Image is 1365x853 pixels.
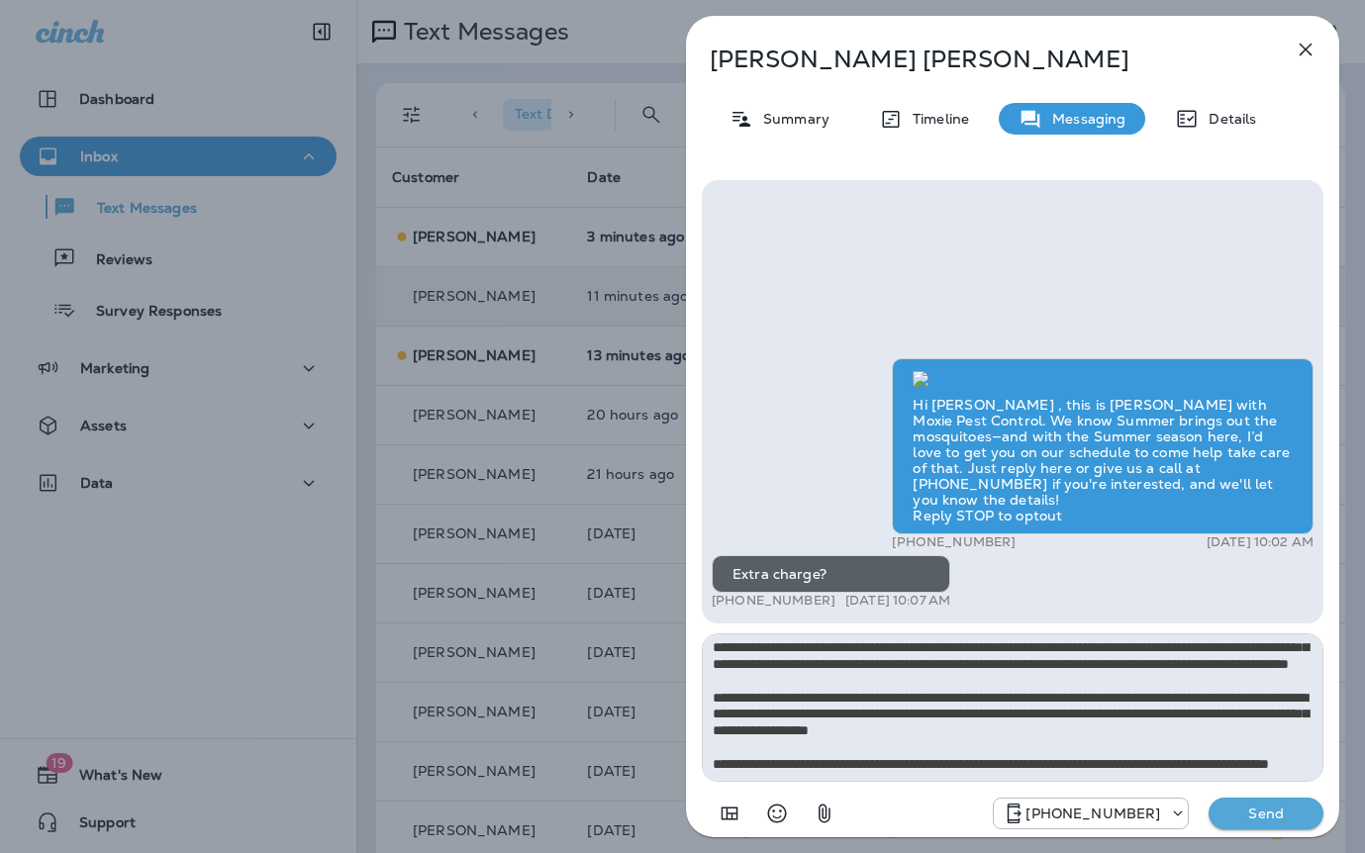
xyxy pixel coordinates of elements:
[757,794,797,833] button: Select an emoji
[710,46,1250,73] p: [PERSON_NAME] [PERSON_NAME]
[712,593,835,609] p: [PHONE_NUMBER]
[903,111,969,127] p: Timeline
[753,111,829,127] p: Summary
[1042,111,1125,127] p: Messaging
[710,794,749,833] button: Add in a premade template
[1025,806,1160,821] p: [PHONE_NUMBER]
[1199,111,1256,127] p: Details
[712,555,950,593] div: Extra charge?
[845,593,950,609] p: [DATE] 10:07 AM
[892,358,1314,534] div: Hi [PERSON_NAME] , this is [PERSON_NAME] with Moxie Pest Control. We know Summer brings out the m...
[994,802,1188,825] div: +1 (817) 482-3792
[1207,534,1314,550] p: [DATE] 10:02 AM
[1209,798,1323,829] button: Send
[913,371,928,387] img: twilio-download
[1224,805,1308,822] p: Send
[892,534,1016,550] p: [PHONE_NUMBER]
